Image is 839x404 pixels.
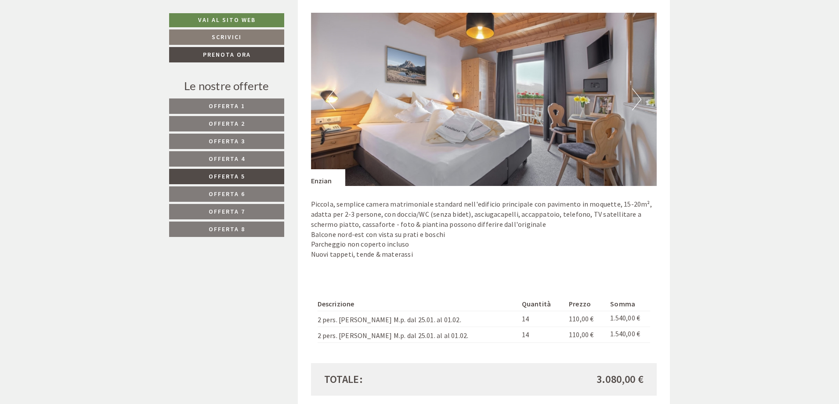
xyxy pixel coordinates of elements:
div: Buon giorno, come possiamo aiutarla? [7,24,137,51]
small: 13:13 [14,43,133,49]
div: Totale: [318,372,484,387]
span: Offerta 8 [209,225,245,233]
span: Offerta 6 [209,190,245,198]
button: Invia [302,232,346,247]
span: Offerta 7 [209,207,245,215]
span: Offerta 4 [209,155,245,163]
a: Prenota ora [169,47,284,62]
td: 14 [518,311,565,327]
td: 14 [518,327,565,342]
div: Enzian [311,169,345,186]
span: Offerta 1 [209,102,245,110]
th: Descrizione [318,297,518,311]
span: 110,00 € [569,330,594,339]
button: Next [632,88,641,110]
th: Prezzo [565,297,607,311]
a: Scrivici [169,29,284,45]
th: Somma [607,297,650,311]
span: 3.080,00 € [597,372,644,387]
button: Previous [326,88,336,110]
th: Quantità [518,297,565,311]
div: [GEOGRAPHIC_DATA] [14,26,133,33]
span: Offerta 2 [209,120,245,127]
span: 110,00 € [569,314,594,323]
span: Offerta 5 [209,172,245,180]
td: 1.540,00 € [607,327,650,342]
td: 2 pers. [PERSON_NAME] M.p. dal 25.01. al 01.02. [318,311,518,327]
td: 1.540,00 € [607,311,650,327]
a: Vai al sito web [169,13,284,27]
td: 2 pers. [PERSON_NAME] M.p. dal 25.01. al al 01.02. [318,327,518,342]
div: martedì [153,7,193,22]
div: Le nostre offerte [169,78,284,94]
p: Piccola, semplice camera matrimoniale standard nell'edificio principale con pavimento in moquette... [311,199,657,259]
span: Offerta 3 [209,137,245,145]
img: image [311,13,657,186]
